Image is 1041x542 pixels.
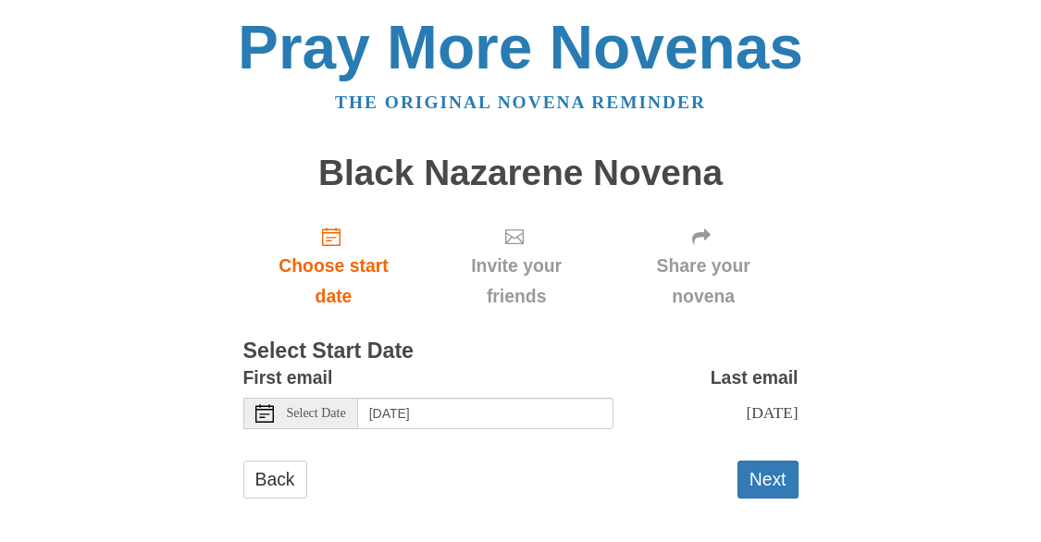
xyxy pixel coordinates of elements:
[287,407,346,420] span: Select Date
[243,461,307,499] a: Back
[627,251,780,312] span: Share your novena
[737,461,799,499] button: Next
[238,13,803,81] a: Pray More Novenas
[243,363,333,393] label: First email
[243,339,799,363] h3: Select Start Date
[243,154,799,193] h1: Black Nazarene Novena
[442,251,589,312] span: Invite your friends
[262,251,406,312] span: Choose start date
[746,403,798,422] span: [DATE]
[243,211,425,321] a: Choose start date
[424,211,608,321] div: Click "Next" to confirm your start date first.
[609,211,799,321] div: Click "Next" to confirm your start date first.
[711,363,799,393] label: Last email
[335,92,706,112] a: The original novena reminder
